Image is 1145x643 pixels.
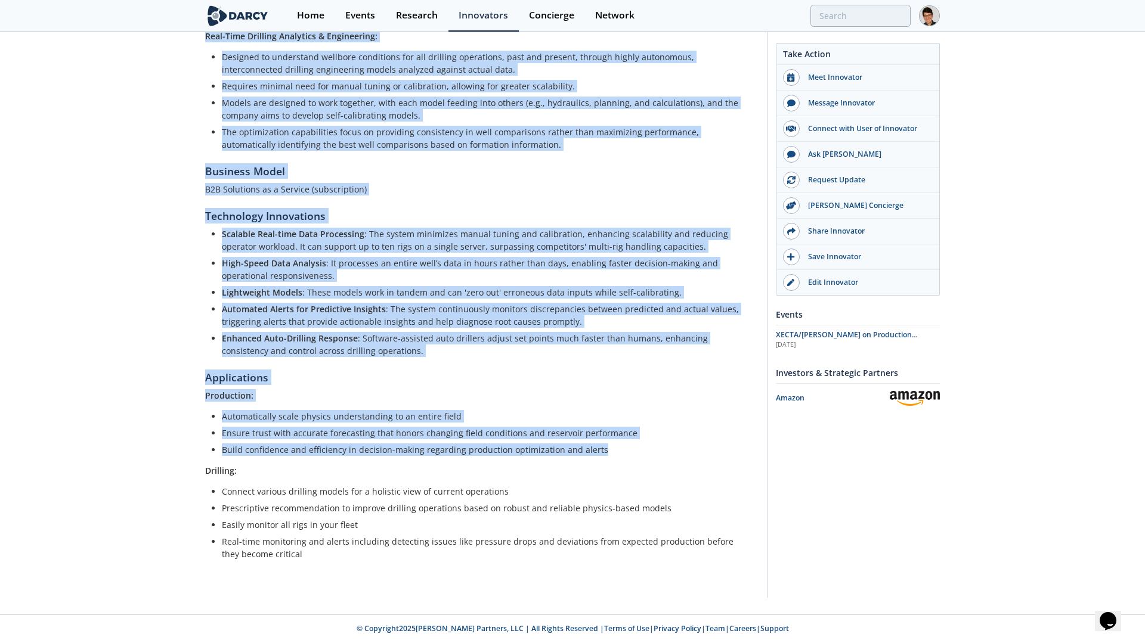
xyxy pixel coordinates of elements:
[222,535,750,560] li: Real-time monitoring and alerts including detecting issues like pressure drops and deviations fro...
[205,5,270,26] img: logo-wide.svg
[222,257,750,282] li: : It processes an entire well’s data in hours rather than days, enabling faster decision-making a...
[776,393,890,403] div: Amazon
[760,623,789,633] a: Support
[595,11,635,20] div: Network
[919,5,940,26] img: Profile
[800,251,933,262] div: Save Innovator
[776,48,939,65] div: Take Action
[396,11,438,20] div: Research
[205,369,759,385] h5: Applications
[800,200,933,211] div: [PERSON_NAME] Concierge
[1095,595,1133,631] iframe: chat widget
[222,502,750,514] li: Prescriptive recommendation to improve drilling operations based on robust and reliable physics-b...
[222,228,364,240] strong: Scalable Real-time Data Processing
[729,623,756,633] a: Careers
[776,340,940,350] div: [DATE]
[776,270,939,295] a: Edit Innovator
[222,518,750,531] li: Easily monitor all rigs in your fleet
[776,244,939,270] button: Save Innovator
[529,11,574,20] div: Concierge
[205,163,759,179] h5: Business Model
[890,391,940,406] img: Amazon
[205,208,759,223] h5: Technology Innovations
[654,623,701,633] a: Privacy Policy
[800,98,933,108] div: Message Innovator
[222,303,750,328] li: : The system continuously monitors discrepancies between predicted and actual values, triggering ...
[205,30,377,42] strong: Real-Time Drilling Analytics & Engineering:
[800,149,933,160] div: Ask [PERSON_NAME]
[222,333,358,344] strong: Enhanced Auto-Drilling Response
[205,465,237,476] strong: Drilling:
[800,123,933,134] div: Connect with User of Innovator
[205,183,759,195] p: B2B Solutions as a Service (subscription)
[776,330,939,362] span: XECTA/[PERSON_NAME] on Production Optimization in Unconventionals Through Self-Calibrated Models
[222,126,750,151] li: The optimization capabilities focus on providing consistency in well comparisons rather than maxi...
[222,80,750,92] li: Requires minimal need for manual tuning or calibration, allowing for greater scalability.
[800,72,933,83] div: Meet Innovator
[604,623,649,633] a: Terms of Use
[222,287,302,298] strong: Lightweight Models
[131,623,1014,634] p: © Copyright 2025 [PERSON_NAME] Partners, LLC | All Rights Reserved | | | | |
[205,390,253,401] strong: Production:
[222,410,750,423] li: Automatically scale physics understanding to an entire field
[776,304,940,325] div: Events
[222,286,750,299] li: : These models work in tandem and can 'zero out' erroneous data inputs while self-calibrating.
[776,388,940,409] a: Amazon Amazon
[222,51,750,76] li: Designed to understand wellbore conditions for all drilling operations, past and present, through...
[222,257,326,269] strong: High-Speed Data Analysis
[222,332,750,357] li: : Software-assisted auto drillers adjust set points much faster than humans, enhancing consistenc...
[222,485,750,498] li: Connect various drilling models for a holistic view of current operations
[222,427,750,439] li: Ensure trust with accurate forecasting that honors changing field conditions and reservoir perfor...
[776,330,940,350] a: XECTA/[PERSON_NAME] on Production Optimization in Unconventionals Through Self-Calibrated Models ...
[800,226,933,237] div: Share Innovator
[705,623,725,633] a: Team
[776,362,940,383] div: Investors & Strategic Partners
[810,5,911,27] input: Advanced Search
[222,443,750,456] li: Build confidence and efficiency in decision-making regarding production optimization and alerts
[459,11,508,20] div: Innovators
[297,11,324,20] div: Home
[800,277,933,288] div: Edit Innovator
[222,303,386,315] strong: Automated Alerts for Predictive Insights
[800,175,933,185] div: Request Update
[222,228,750,253] li: : The system minimizes manual tuning and calibration, enhancing scalability and reducing operator...
[345,11,375,20] div: Events
[222,97,750,122] li: Models are designed to work together, with each model feeding into others (e.g., hydraulics, plan...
